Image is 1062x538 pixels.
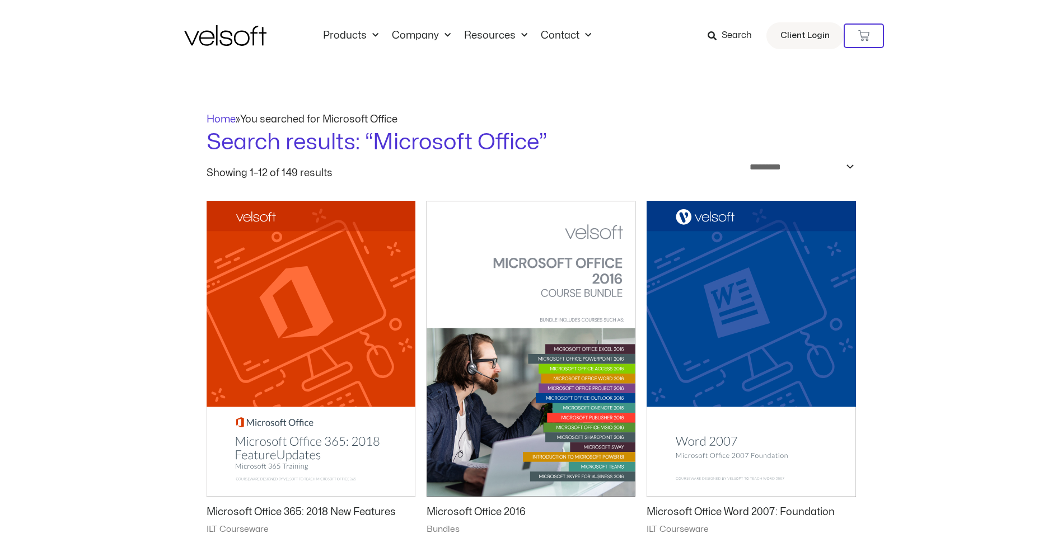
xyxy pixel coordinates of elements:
[457,30,534,42] a: ResourcesMenu Toggle
[184,25,266,46] img: Velsoft Training Materials
[647,506,855,518] h2: Microsoft Office Word 2007: Foundation
[427,506,635,523] a: Microsoft Office 2016
[207,127,856,158] h1: Search results: “Microsoft Office”
[316,30,385,42] a: ProductsMenu Toggle
[722,29,752,43] span: Search
[766,22,844,49] a: Client Login
[207,168,333,178] p: Showing 1–12 of 149 results
[207,201,415,497] img: Microsoft Office 365: 2018 New Features
[316,30,598,42] nav: Menu
[647,524,855,535] span: ILT Courseware
[385,30,457,42] a: CompanyMenu Toggle
[647,506,855,523] a: Microsoft Office Word 2007: Foundation
[427,201,635,497] img: microsoft office 2016 training courses
[647,201,855,497] img: Microsoft Office Word 2007: Foundation
[207,506,415,518] h2: Microsoft Office 365: 2018 New Features
[207,115,397,124] span: »
[207,506,415,523] a: Microsoft Office 365: 2018 New Features
[240,115,397,124] span: You searched for Microsoft Office
[207,115,236,124] a: Home
[427,524,635,535] span: Bundles
[742,158,856,176] select: Shop order
[708,26,760,45] a: Search
[427,506,635,518] h2: Microsoft Office 2016
[207,524,415,535] span: ILT Courseware
[534,30,598,42] a: ContactMenu Toggle
[780,29,830,43] span: Client Login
